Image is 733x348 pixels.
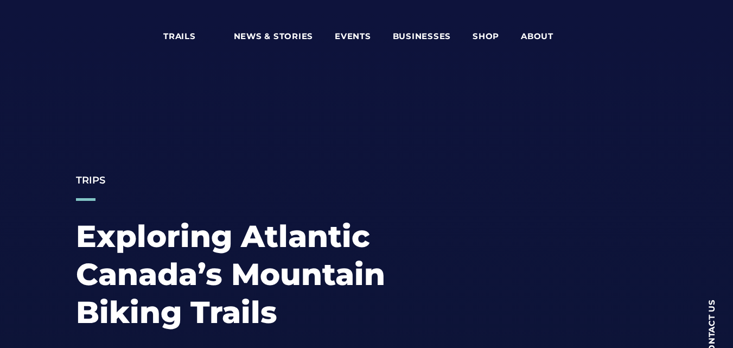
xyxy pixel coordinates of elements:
span: Trails [163,31,212,42]
span: Businesses [393,31,451,42]
span: News & Stories [234,31,314,42]
span: Events [335,31,371,42]
h1: Exploring Atlantic Canada’s Mountain Biking Trails [76,217,477,331]
a: Trips [76,174,105,186]
span: About [521,31,570,42]
span: Shop [473,31,499,42]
